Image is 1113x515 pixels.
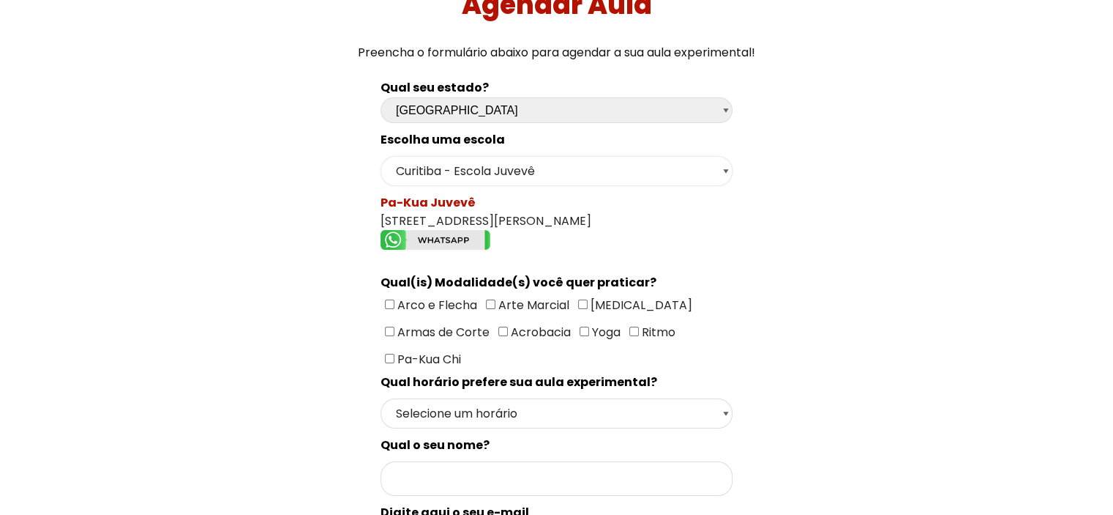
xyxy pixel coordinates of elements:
spam: Qual(is) Modalidade(s) você quer praticar? [381,274,656,291]
spam: Pa-Kua Juvevê [381,194,476,211]
img: whatsapp [381,230,490,250]
span: Pa-Kua Chi [394,351,461,368]
input: Arte Marcial [486,300,495,309]
p: Preencha o formulário abaixo para agendar a sua aula experimental! [6,42,1108,62]
b: Qual seu estado? [381,79,489,96]
input: Acrobacia [498,327,508,336]
span: Yoga [589,324,621,341]
span: Arte Marcial [495,297,569,314]
input: Ritmo [629,327,639,336]
span: Arco e Flecha [394,297,477,314]
spam: Qual horário prefere sua aula experimental? [381,374,657,390]
span: Acrobacia [508,324,571,341]
spam: Escolha uma escola [381,131,505,148]
input: Armas de Corte [385,327,394,336]
div: [STREET_ADDRESS][PERSON_NAME] [381,193,732,255]
input: Arco e Flecha [385,300,394,309]
input: Pa-Kua Chi [385,354,394,363]
span: Ritmo [639,324,675,341]
span: [MEDICAL_DATA] [588,297,692,314]
input: [MEDICAL_DATA] [578,300,588,309]
span: Armas de Corte [394,324,490,341]
input: Yoga [580,327,589,336]
spam: Qual o seu nome? [381,437,490,453]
